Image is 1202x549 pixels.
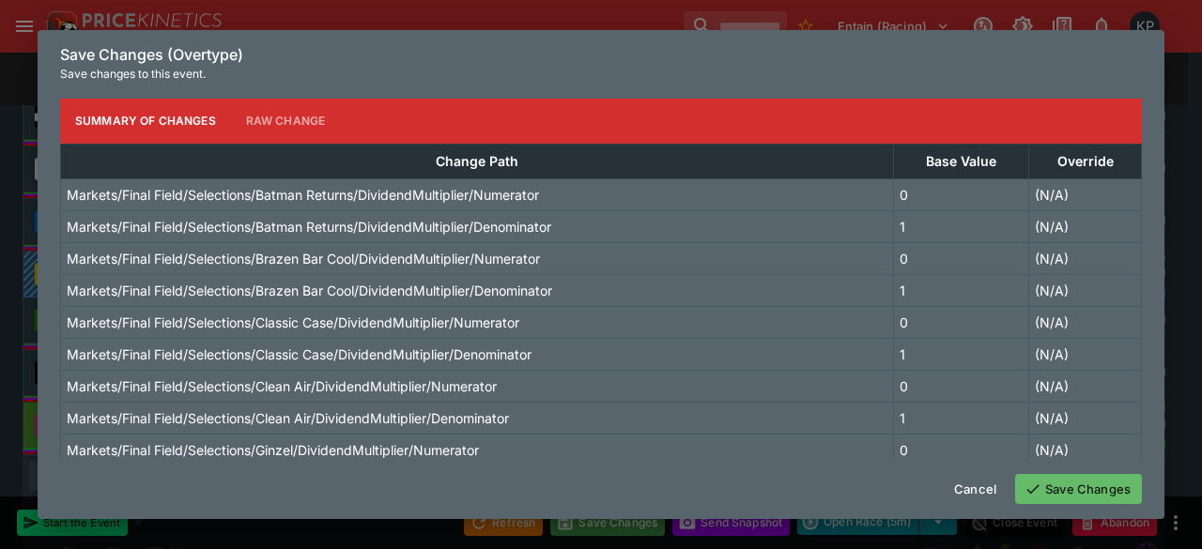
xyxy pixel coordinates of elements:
[1029,306,1142,338] td: (N/A)
[67,344,532,364] p: Markets/Final Field/Selections/Classic Case/DividendMultiplier/Denominator
[943,474,1008,504] button: Cancel
[67,408,509,428] p: Markets/Final Field/Selections/Clean Air/DividendMultiplier/Denominator
[893,178,1028,210] td: 0
[1029,242,1142,274] td: (N/A)
[1029,144,1142,178] th: Override
[60,45,1142,65] h6: Save Changes (Overtype)
[893,306,1028,338] td: 0
[1015,474,1142,504] button: Save Changes
[67,217,551,236] p: Markets/Final Field/Selections/Batman Returns/DividendMultiplier/Denominator
[67,313,519,332] p: Markets/Final Field/Selections/Classic Case/DividendMultiplier/Numerator
[1029,210,1142,242] td: (N/A)
[67,440,479,460] p: Markets/Final Field/Selections/Ginzel/DividendMultiplier/Numerator
[231,99,341,144] button: Raw Change
[1029,274,1142,306] td: (N/A)
[1029,434,1142,465] td: (N/A)
[60,99,231,144] button: Summary of Changes
[60,65,1142,84] p: Save changes to this event.
[67,281,552,300] p: Markets/Final Field/Selections/Brazen Bar Cool/DividendMultiplier/Denominator
[893,210,1028,242] td: 1
[893,338,1028,370] td: 1
[67,185,539,205] p: Markets/Final Field/Selections/Batman Returns/DividendMultiplier/Numerator
[67,249,540,268] p: Markets/Final Field/Selections/Brazen Bar Cool/DividendMultiplier/Numerator
[893,370,1028,402] td: 0
[1029,370,1142,402] td: (N/A)
[893,242,1028,274] td: 0
[893,144,1028,178] th: Base Value
[1029,402,1142,434] td: (N/A)
[61,144,894,178] th: Change Path
[1029,178,1142,210] td: (N/A)
[893,274,1028,306] td: 1
[1029,338,1142,370] td: (N/A)
[67,376,497,396] p: Markets/Final Field/Selections/Clean Air/DividendMultiplier/Numerator
[893,434,1028,465] td: 0
[893,402,1028,434] td: 1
